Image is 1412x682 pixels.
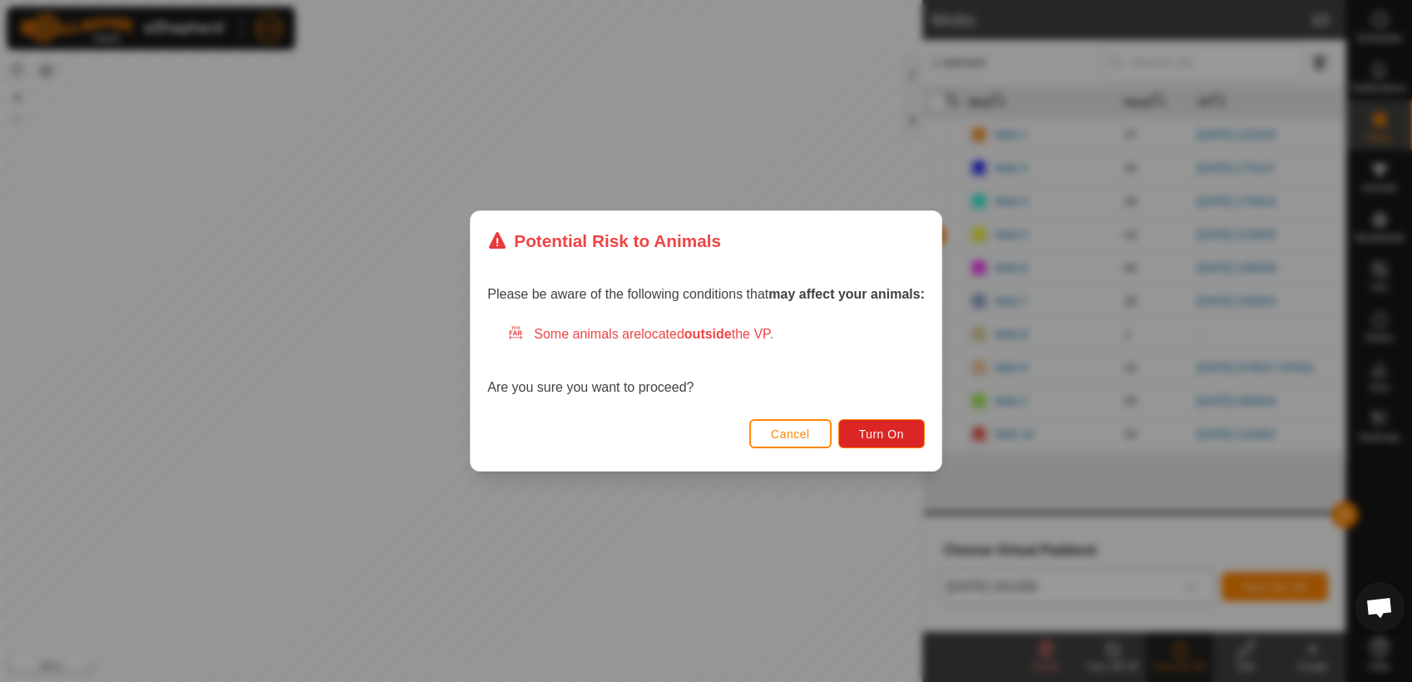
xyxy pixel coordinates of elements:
span: Cancel [771,427,810,441]
span: Please be aware of the following conditions that [487,287,925,301]
button: Turn On [838,419,925,448]
div: Some animals are [507,324,925,344]
strong: may affect your animals: [768,287,925,301]
span: located the VP. [641,327,773,341]
div: Are you sure you want to proceed? [487,324,925,398]
div: Open chat [1355,582,1405,632]
div: Potential Risk to Animals [487,228,721,254]
span: Turn On [859,427,904,441]
button: Cancel [749,419,832,448]
strong: outside [684,327,732,341]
